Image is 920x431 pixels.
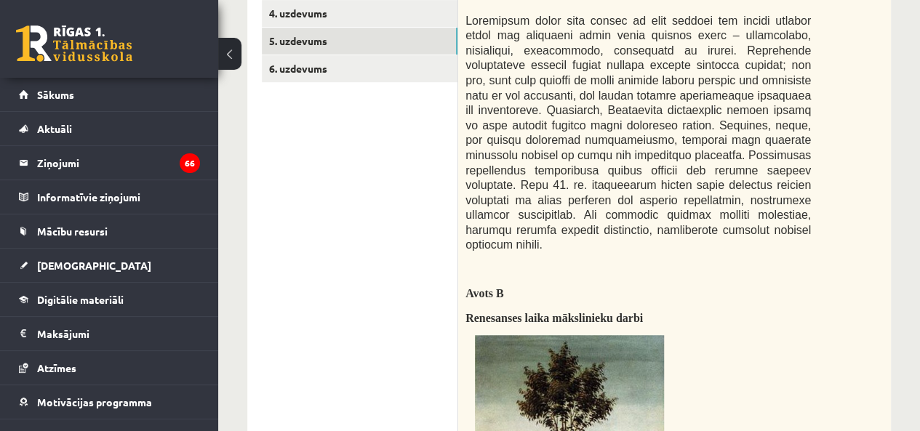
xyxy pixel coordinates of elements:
[16,25,132,62] a: Rīgas 1. Tālmācības vidusskola
[19,214,200,248] a: Mācību resursi
[19,180,200,214] a: Informatīvie ziņojumi
[37,146,200,180] legend: Ziņojumi
[37,293,124,306] span: Digitālie materiāli
[19,283,200,316] a: Digitālie materiāli
[465,287,504,299] span: Avots B
[19,249,200,282] a: [DEMOGRAPHIC_DATA]
[37,225,108,238] span: Mācību resursi
[37,122,72,135] span: Aktuāli
[37,259,151,272] span: [DEMOGRAPHIC_DATA]
[37,361,76,374] span: Atzīmes
[37,395,152,408] span: Motivācijas programma
[465,15,811,251] span: Loremipsum dolor sita consec ad elit seddoei tem incidi utlabor etdol mag aliquaeni admin venia q...
[180,153,200,173] i: 66
[37,88,74,101] span: Sākums
[262,55,457,82] a: 6. uzdevums
[19,146,200,180] a: Ziņojumi66
[19,112,200,145] a: Aktuāli
[37,317,200,350] legend: Maksājumi
[19,78,200,111] a: Sākums
[19,385,200,419] a: Motivācijas programma
[19,317,200,350] a: Maksājumi
[262,28,457,55] a: 5. uzdevums
[15,15,402,30] body: Rich Text Editor, wiswyg-editor-user-answer-47024749572740
[19,351,200,384] a: Atzīmes
[465,312,643,324] span: Renesanses laika mākslinieku darbi
[37,180,200,214] legend: Informatīvie ziņojumi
